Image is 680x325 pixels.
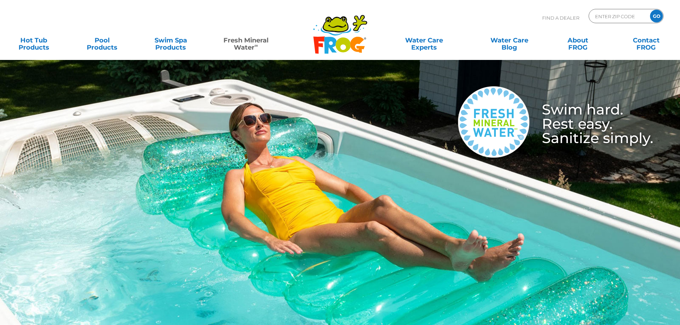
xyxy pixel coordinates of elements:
a: PoolProducts [76,33,129,47]
a: Water CareExperts [381,33,467,47]
h3: Swim hard. Rest easy. Sanitize simply. [529,102,653,145]
a: AboutFROG [551,33,604,47]
a: Fresh MineralWater∞ [212,33,279,47]
a: Swim SpaProducts [144,33,197,47]
a: ContactFROG [620,33,673,47]
sup: ∞ [255,42,258,48]
input: Zip Code Form [594,11,643,21]
input: GO [650,10,663,22]
a: Water CareBlog [483,33,536,47]
p: Find A Dealer [542,9,579,27]
a: Hot TubProducts [7,33,60,47]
